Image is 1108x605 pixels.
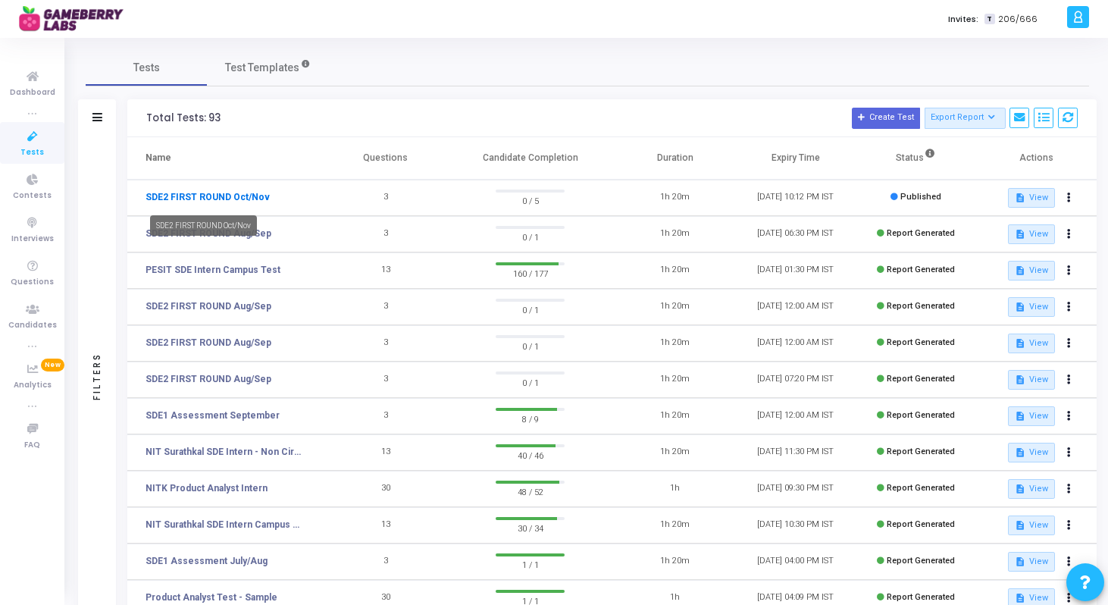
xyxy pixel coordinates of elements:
span: New [41,359,64,371]
a: PESIT SDE Intern Campus Test [146,263,280,277]
button: View [1008,224,1054,244]
td: [DATE] 10:12 PM IST [735,180,856,216]
td: [DATE] 11:30 PM IST [735,434,856,471]
th: Expiry Time [735,137,856,180]
td: 3 [325,325,446,362]
button: View [1008,516,1054,535]
td: 1h [615,471,735,507]
button: View [1008,261,1054,281]
mat-icon: description [1015,520,1025,531]
button: Export Report [925,108,1006,129]
th: Questions [325,137,446,180]
span: 48 / 52 [496,484,565,499]
button: View [1008,479,1054,499]
td: [DATE] 12:00 AM IST [735,398,856,434]
td: [DATE] 06:30 PM IST [735,216,856,252]
span: Questions [11,276,54,289]
span: Report Generated [887,556,955,566]
span: Analytics [14,379,52,392]
span: 1 / 1 [496,556,565,572]
span: Dashboard [10,86,55,99]
td: 1h 20m [615,252,735,289]
a: SDE2 FIRST ROUND Aug/Sep [146,336,271,350]
a: NITK Product Analyst Intern [146,481,268,495]
mat-icon: description [1015,593,1025,603]
mat-icon: description [1015,302,1025,312]
span: FAQ [24,439,40,452]
td: 30 [325,471,446,507]
span: Report Generated [887,228,955,238]
span: 0 / 1 [496,302,565,317]
td: [DATE] 12:00 AM IST [735,325,856,362]
a: SDE1 Assessment July/Aug [146,554,268,568]
span: 0 / 5 [496,193,565,208]
mat-icon: description [1015,193,1025,203]
div: Total Tests: 93 [146,112,221,124]
span: Test Templates [225,60,299,76]
span: Report Generated [887,592,955,602]
mat-icon: description [1015,265,1025,276]
span: Report Generated [887,265,955,274]
a: NIT Surathkal SDE Intern Campus Test [146,518,302,531]
td: 13 [325,434,446,471]
mat-icon: description [1015,411,1025,422]
span: T [984,14,994,25]
span: Tests [133,60,160,76]
td: 3 [325,216,446,252]
span: 0 / 1 [496,375,565,390]
span: Contests [13,190,52,202]
img: logo [19,4,133,34]
td: [DATE] 01:30 PM IST [735,252,856,289]
th: Candidate Completion [446,137,615,180]
button: View [1008,297,1054,317]
td: 3 [325,544,446,580]
td: 1h 20m [615,216,735,252]
span: Tests [20,146,44,159]
td: 3 [325,180,446,216]
th: Duration [615,137,735,180]
td: 1h 20m [615,289,735,325]
span: Published [900,192,941,202]
button: View [1008,188,1054,208]
td: 1h 20m [615,544,735,580]
mat-icon: description [1015,375,1025,385]
span: Candidates [8,319,57,332]
th: Name [127,137,325,180]
mat-icon: description [1015,484,1025,494]
span: Report Generated [887,519,955,529]
span: Report Generated [887,483,955,493]
span: Report Generated [887,301,955,311]
span: 8 / 9 [496,411,565,426]
span: 40 / 46 [496,447,565,462]
td: 1h 20m [615,434,735,471]
td: 13 [325,252,446,289]
span: Report Generated [887,337,955,347]
mat-icon: description [1015,338,1025,349]
button: View [1008,370,1054,390]
th: Actions [976,137,1097,180]
span: Report Generated [887,447,955,456]
span: Interviews [11,233,54,246]
span: 30 / 34 [496,520,565,535]
a: SDE1 Assessment September [146,409,280,422]
a: SDE2 FIRST ROUND Oct/Nov [146,190,270,204]
a: SDE2 FIRST ROUND Aug/Sep [146,299,271,313]
button: Create Test [852,108,920,129]
td: [DATE] 09:30 PM IST [735,471,856,507]
td: 1h 20m [615,180,735,216]
td: [DATE] 12:00 AM IST [735,289,856,325]
td: 13 [325,507,446,544]
mat-icon: description [1015,447,1025,458]
td: 1h 20m [615,362,735,398]
span: Report Generated [887,410,955,420]
td: 1h 20m [615,398,735,434]
td: [DATE] 07:20 PM IST [735,362,856,398]
td: [DATE] 10:30 PM IST [735,507,856,544]
span: Report Generated [887,374,955,384]
td: 3 [325,289,446,325]
mat-icon: description [1015,556,1025,567]
a: NIT Surathkal SDE Intern - Non Circuit [146,445,302,459]
button: View [1008,406,1054,426]
td: 1h 20m [615,325,735,362]
a: Product Analyst Test - Sample [146,591,277,604]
